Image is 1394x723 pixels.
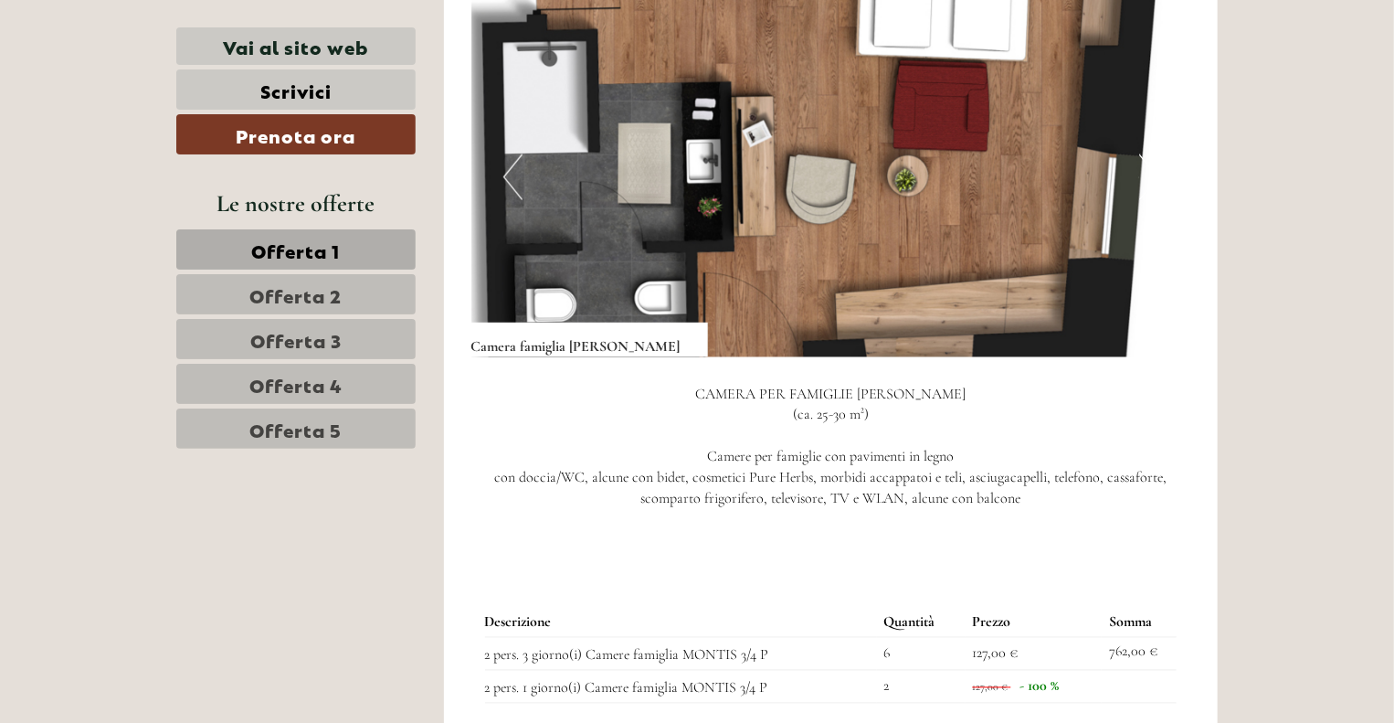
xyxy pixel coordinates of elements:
div: [DATE] [327,14,393,45]
div: [GEOGRAPHIC_DATA] [27,53,244,68]
span: Offerta 3 [250,326,342,352]
div: Buon giorno, come possiamo aiutarla? [14,49,253,105]
td: 762,00 € [1102,638,1177,671]
p: CAMERA PER FAMIGLIE [PERSON_NAME] (ca. 25-30 m²) Camere per famiglie con pavimenti in legno con d... [471,385,1191,531]
td: 2 pers. 1 giorno(i) Camere famiglia MONTIS 3/4 P [485,671,877,704]
td: 2 pers. 3 giorno(i) Camere famiglia MONTIS 3/4 P [485,638,877,671]
a: Prenota ora [176,114,416,154]
span: 127,00 € [973,681,1009,694]
button: Next [1139,154,1158,200]
span: Offerta 5 [250,416,343,441]
div: Le nostre offerte [176,186,416,220]
th: Somma [1102,609,1177,637]
div: Camera famiglia [PERSON_NAME] [471,323,708,357]
button: Previous [503,154,523,200]
span: Offerta 2 [250,282,343,307]
th: Descrizione [485,609,877,637]
a: Vai al sito web [176,27,416,65]
a: Scrivici [176,69,416,110]
span: Offerta 4 [249,371,343,397]
th: Quantità [877,609,966,637]
span: 127,00 € [973,644,1019,663]
button: Invia [612,473,720,514]
td: 2 [877,671,966,704]
span: - 100 % [1020,677,1060,696]
span: Offerta 1 [252,237,341,262]
th: Prezzo [966,609,1102,637]
td: 6 [877,638,966,671]
small: 09:40 [27,89,244,101]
